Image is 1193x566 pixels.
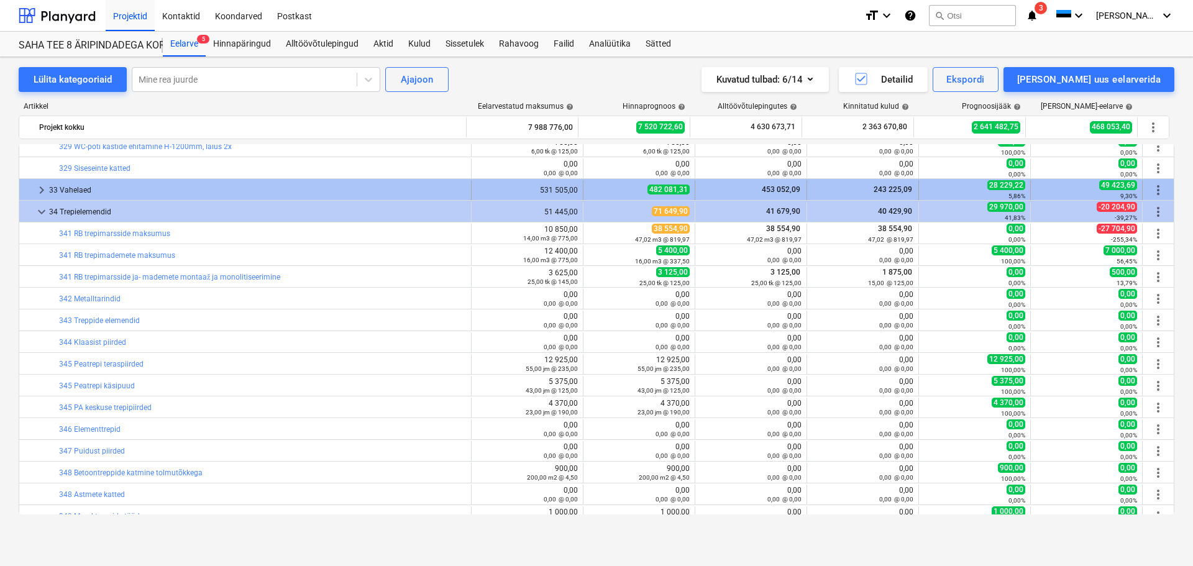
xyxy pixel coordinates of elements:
[588,377,690,395] div: 5 375,00
[1008,171,1025,178] small: 0,00%
[854,71,913,88] div: Detailid
[19,102,467,111] div: Artikkel
[1151,487,1166,502] span: Rohkem tegevusi
[639,280,690,286] small: 25,00 tk @ 125,00
[59,338,126,347] a: 344 Klaasist piirded
[1118,441,1137,451] span: 0,00
[401,71,433,88] div: Ajajoon
[1120,388,1137,395] small: 0,00%
[1151,335,1166,350] span: Rohkem tegevusi
[761,185,802,194] span: 453 052,09
[812,399,913,416] div: 0,00
[1007,224,1025,234] span: 0,00
[477,208,578,216] div: 51 445,00
[477,334,578,351] div: 0,00
[638,365,690,372] small: 55,00 jm @ 235,00
[477,225,578,242] div: 10 850,00
[636,121,685,133] span: 7 520 722,60
[767,387,802,394] small: 0,00 @ 0,00
[1151,465,1166,480] span: Rohkem tegevusi
[438,32,491,57] a: Sissetulek
[1008,323,1025,330] small: 0,00%
[987,354,1025,364] span: 12 925,00
[1097,202,1137,212] span: -20 204,90
[638,32,679,57] a: Sätted
[877,207,913,216] span: 40 429,90
[1008,432,1025,439] small: 0,00%
[881,268,913,276] span: 1 875,00
[1071,8,1086,23] i: keyboard_arrow_down
[635,236,690,243] small: 47,02 m3 @ 819,97
[812,334,913,351] div: 0,00
[588,355,690,373] div: 12 925,00
[526,409,578,416] small: 23,00 jm @ 190,00
[59,360,144,368] a: 345 Peatrepi teraspiirded
[1007,332,1025,342] span: 0,00
[767,474,802,481] small: 0,00 @ 0,00
[769,268,802,276] span: 3 125,00
[767,170,802,176] small: 0,00 @ 0,00
[1118,485,1137,495] span: 0,00
[1118,289,1137,299] span: 0,00
[1118,311,1137,321] span: 0,00
[656,300,690,307] small: 0,00 @ 0,00
[544,452,578,459] small: 0,00 @ 0,00
[767,496,802,503] small: 0,00 @ 0,00
[1159,8,1174,23] i: keyboard_arrow_down
[765,224,802,233] span: 38 554,90
[59,425,121,434] a: 346 Elementtrepid
[1041,102,1133,111] div: [PERSON_NAME]-eelarve
[812,160,913,177] div: 0,00
[767,344,802,350] small: 0,00 @ 0,00
[491,32,546,57] a: Rahavoog
[765,207,802,216] span: 41 679,90
[1118,398,1137,408] span: 0,00
[879,257,913,263] small: 0,00 @ 0,00
[992,376,1025,386] span: 5 375,00
[544,431,578,437] small: 0,00 @ 0,00
[879,496,913,503] small: 0,00 @ 0,00
[1110,267,1137,277] span: 500,00
[477,421,578,438] div: 0,00
[812,138,913,155] div: 0,00
[879,474,913,481] small: 0,00 @ 0,00
[879,431,913,437] small: 0,00 @ 0,00
[879,409,913,416] small: 0,00 @ 0,00
[366,32,401,57] div: Aktid
[767,365,802,372] small: 0,00 @ 0,00
[278,32,366,57] a: Alltöövõtulepingud
[1151,291,1166,306] span: Rohkem tegevusi
[1007,419,1025,429] span: 0,00
[812,442,913,460] div: 0,00
[19,39,148,52] div: SAHA TEE 8 ÄRIPINDADEGA KORTERMAJA
[59,229,170,238] a: 341 RB trepimarsside maksumus
[1118,463,1137,473] span: 0,00
[1007,441,1025,451] span: 0,00
[472,117,573,137] div: 7 988 776,00
[879,452,913,459] small: 0,00 @ 0,00
[643,148,690,155] small: 6,00 tk @ 125,00
[1005,214,1025,221] small: 41,83%
[1035,2,1047,14] span: 3
[1120,149,1137,156] small: 0,00%
[1008,301,1025,308] small: 0,00%
[1120,367,1137,373] small: 0,00%
[700,334,802,351] div: 0,00
[1151,139,1166,154] span: Rohkem tegevusi
[868,280,913,286] small: 15,00 @ 125,00
[812,377,913,395] div: 0,00
[1120,193,1137,199] small: 9,30%
[904,8,916,23] i: Abikeskus
[787,103,797,111] span: help
[1008,345,1025,352] small: 0,00%
[206,32,278,57] a: Hinnapäringud
[1007,267,1025,277] span: 0,00
[526,387,578,394] small: 43,00 jm @ 125,00
[1131,506,1193,566] iframe: Chat Widget
[1120,432,1137,439] small: 0,00%
[700,421,802,438] div: 0,00
[526,365,578,372] small: 55,00 jm @ 235,00
[523,235,578,242] small: 14,00 m3 @ 775,00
